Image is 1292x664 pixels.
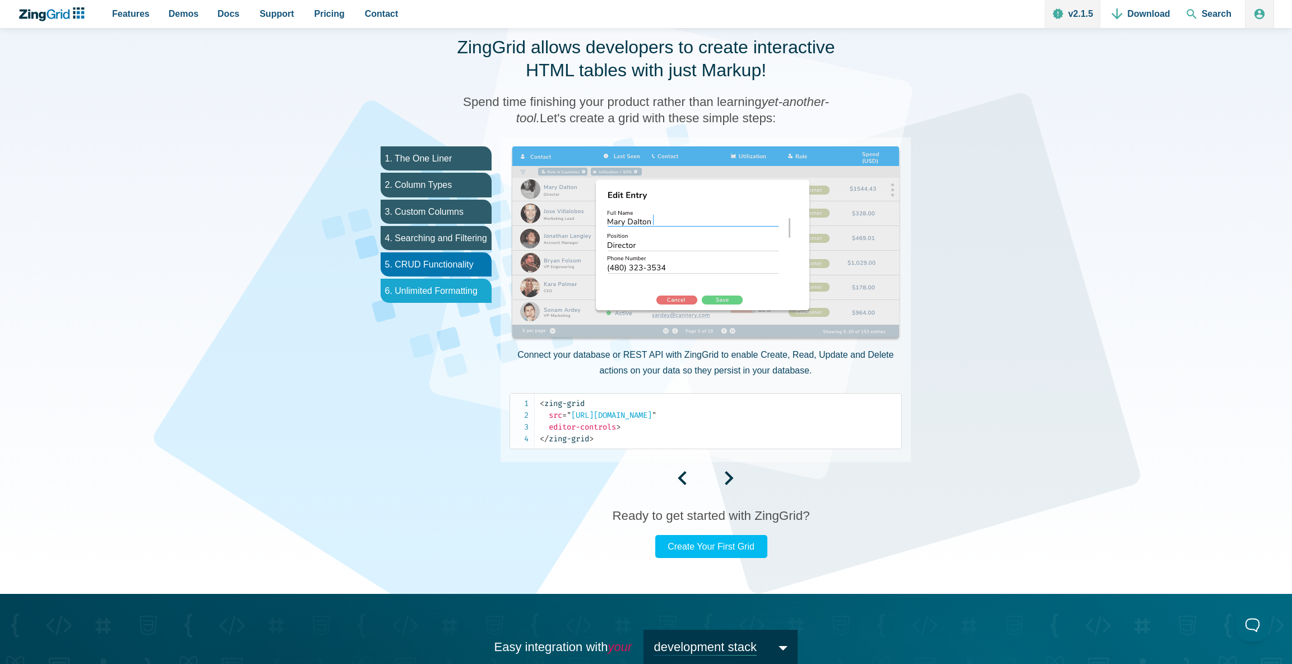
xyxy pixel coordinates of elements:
li: 3. Custom Columns [381,200,492,224]
li: 2. Column Types [381,173,492,197]
a: ZingChart Logo. Click to return to the homepage [18,7,90,21]
a: Create Your First Grid [655,535,767,558]
span: > [616,422,620,432]
span: > [589,434,594,444]
span: Easy integration with [494,640,632,654]
li: 4. Searching and Filtering [381,226,492,250]
em: your [608,640,632,654]
span: editor-controls [549,422,616,432]
h3: Spend time finishing your product rather than learning Let's create a grid with these simple steps: [450,94,842,126]
span: Docs [217,6,239,21]
span: " [652,411,656,420]
span: Contact [365,6,399,21]
span: src [549,411,562,420]
span: zing-grid [540,434,589,444]
span: Demos [169,6,198,21]
h3: Ready to get started with ZingGrid? [612,508,809,524]
span: Features [112,6,150,21]
li: 5. CRUD Functionality [381,252,492,276]
span: = [562,411,567,420]
span: " [567,411,571,420]
span: [URL][DOMAIN_NAME] [562,411,656,420]
span: Pricing [314,6,345,21]
span: zing-grid [540,399,585,408]
h2: ZingGrid allows developers to create interactive HTML tables with just Markup! [450,36,842,82]
span: </ [540,434,549,444]
li: 6. Unlimited Formatting [381,279,492,303]
p: Connect your database or REST API with ZingGrid to enable Create, Read, Update and Delete actions... [510,347,902,377]
span: < [540,399,544,408]
span: Support [260,6,294,21]
li: 1. The One Liner [381,146,492,170]
iframe: Toggle Customer Support [1236,608,1270,642]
